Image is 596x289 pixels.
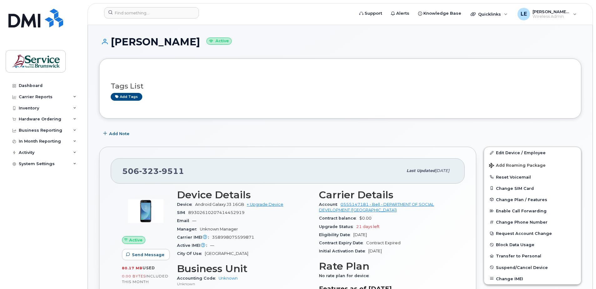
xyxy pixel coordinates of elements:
[200,227,238,231] span: Unknown Manager
[210,243,214,248] span: —
[159,166,184,176] span: 9511
[99,128,135,139] button: Add Note
[219,276,238,281] a: Unknown
[177,243,210,248] span: Active IMEI
[484,205,581,216] button: Enable Call Forwarding
[122,266,143,270] span: 80.17 MB
[195,202,244,207] span: Android Galaxy J3 16GB
[177,202,195,207] span: Device
[356,224,380,229] span: 21 days left
[407,168,435,173] span: Last updated
[366,241,401,245] span: Contract Expired
[247,202,283,207] a: + Upgrade Device
[496,209,547,213] span: Enable Call Forwarding
[496,265,548,270] span: Suspend/Cancel Device
[368,249,382,253] span: [DATE]
[139,166,159,176] span: 323
[435,168,449,173] span: [DATE]
[319,232,353,237] span: Eligibility Date
[205,251,248,256] span: [GEOGRAPHIC_DATA]
[484,262,581,273] button: Suspend/Cancel Device
[177,276,219,281] span: Accounting Code
[484,250,581,261] button: Transfer to Personal
[319,202,341,207] span: Account
[177,235,212,240] span: Carrier IMEI
[129,237,143,243] span: Active
[496,197,547,202] span: Change Plan / Features
[489,163,546,169] span: Add Roaming Package
[484,228,581,239] button: Request Account Change
[484,159,581,171] button: Add Roaming Package
[319,202,434,212] a: 0555147181 - Bell - DEPARTMENT OF SOCIAL DEVELOPMENT ([GEOGRAPHIC_DATA])
[143,266,155,270] span: used
[177,263,311,274] h3: Business Unit
[319,216,359,221] span: Contract balance
[109,131,129,137] span: Add Note
[122,274,169,284] span: included this month
[484,273,581,284] button: Change IMEI
[484,239,581,250] button: Block Data Usage
[177,281,311,286] p: Unknown
[122,166,184,176] span: 506
[319,189,453,200] h3: Carrier Details
[127,192,164,230] img: image20231002-3703462-2y3efi.jpeg
[319,273,372,278] span: No rate plan for device
[212,235,254,240] span: 358998075599871
[111,82,570,90] h3: Tags List
[319,261,453,272] h3: Rate Plan
[177,210,188,215] span: SIM
[132,252,164,258] span: Send Message
[122,274,146,278] span: 0.00 Bytes
[359,216,371,221] span: $0.00
[122,249,170,260] button: Send Message
[319,241,366,245] span: Contract Expiry Date
[177,218,192,223] span: Email
[484,183,581,194] button: Change SIM Card
[99,36,581,47] h1: [PERSON_NAME]
[484,194,581,205] button: Change Plan / Features
[192,218,196,223] span: —
[111,93,142,101] a: Add tags
[177,227,200,231] span: Manager
[484,216,581,228] button: Change Phone Number
[319,224,356,229] span: Upgrade Status
[177,251,205,256] span: City Of Use
[188,210,245,215] span: 89302610207414452919
[484,171,581,183] button: Reset Voicemail
[206,38,232,45] small: Active
[177,189,311,200] h3: Device Details
[319,249,368,253] span: Initial Activation Date
[484,147,581,158] a: Edit Device / Employee
[353,232,367,237] span: [DATE]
